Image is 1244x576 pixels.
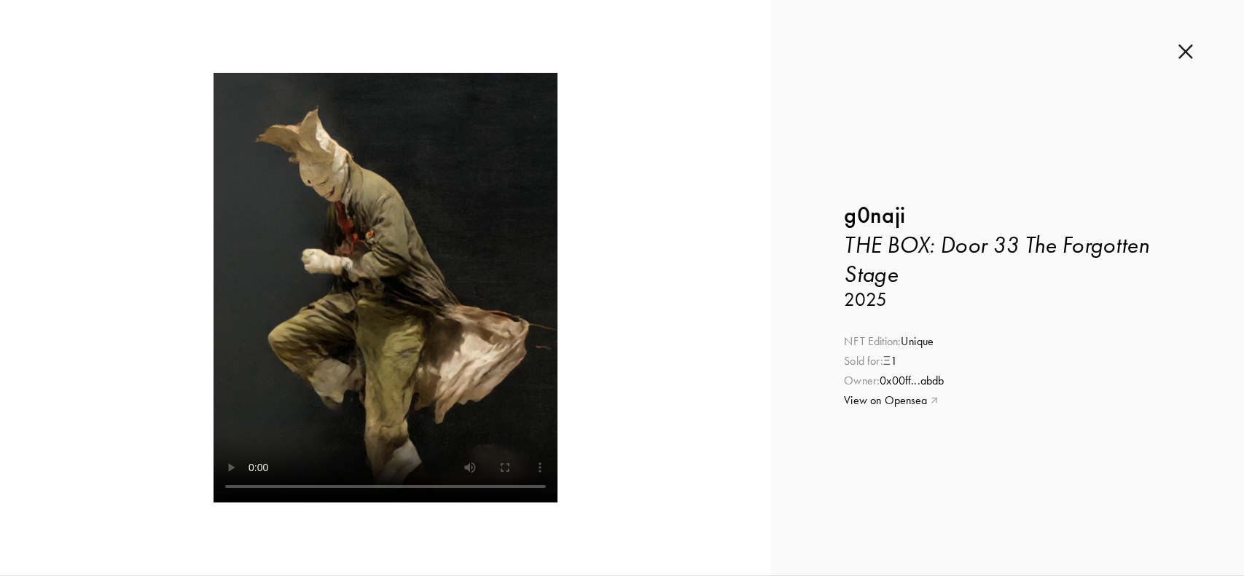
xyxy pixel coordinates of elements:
h3: 2025 [844,288,1171,312]
span: Owner: [844,374,880,387]
div: 1 [844,353,1171,369]
span: Sold for: [844,354,883,368]
span: Ξ [883,354,891,368]
img: cross.b43b024a.svg [1178,44,1193,60]
b: g0naji [844,201,905,229]
span: NFT Edition: [844,334,901,348]
a: 0x00ff...abdb [880,374,944,387]
i: THE BOX: Door 33 The Forgotten Stage [844,231,1149,288]
img: link icon [931,395,939,403]
div: Unique [844,334,1171,350]
a: View on Opensea [844,392,1171,409]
